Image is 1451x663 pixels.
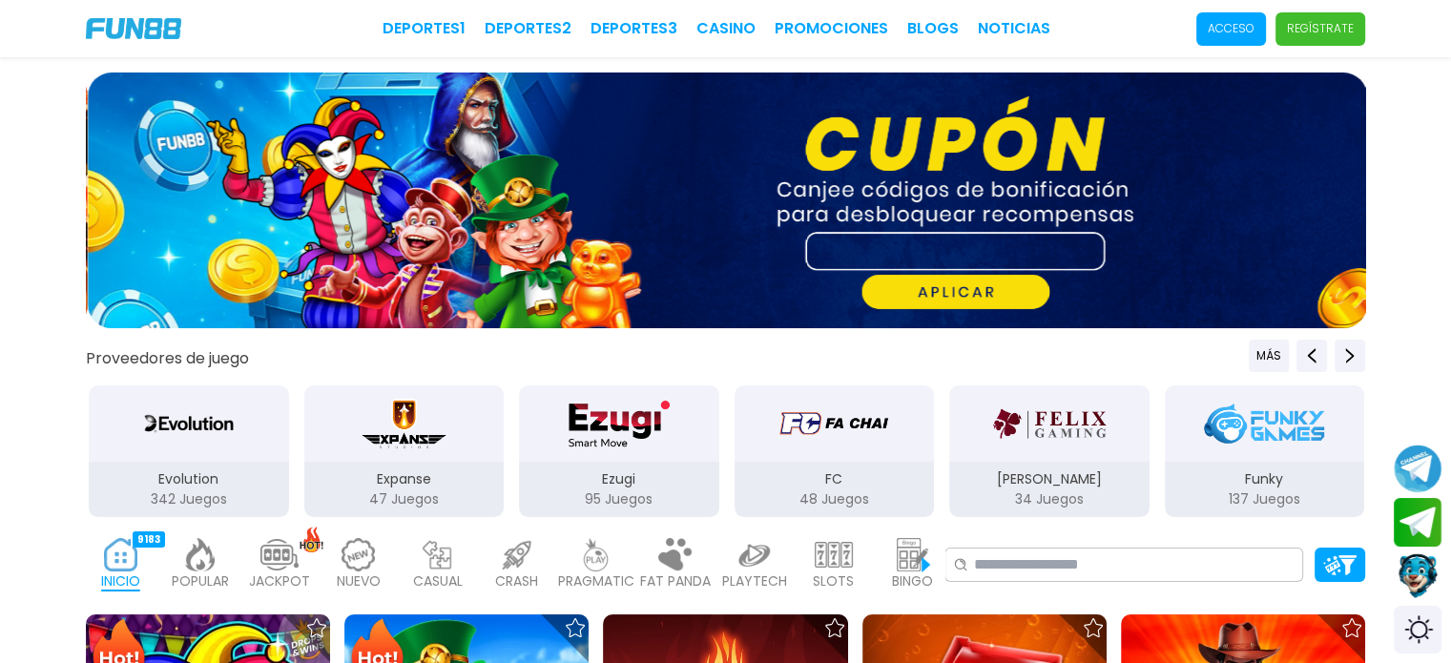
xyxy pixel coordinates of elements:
[892,571,933,591] p: BINGO
[337,571,381,591] p: NUEVO
[1394,498,1441,548] button: Join telegram
[656,538,694,571] img: fat_panda_light.webp
[696,17,756,40] a: CASINO
[727,383,943,519] button: FC
[1323,555,1357,575] img: Platform Filter
[485,17,571,40] a: Deportes2
[722,571,787,591] p: PLAYTECH
[735,489,935,509] p: 48 Juegos
[1204,397,1324,450] img: Funky
[894,538,932,571] img: bingo_light.webp
[133,531,165,548] div: 9183
[736,538,774,571] img: playtech_light.webp
[359,397,449,450] img: Expanse
[1165,469,1365,489] p: Funky
[1394,606,1441,653] div: Switch theme
[774,397,894,450] img: FC
[260,538,299,571] img: jackpot_light.webp
[1287,20,1354,37] p: Regístrate
[907,17,959,40] a: BLOGS
[1335,340,1365,372] button: Next providers
[815,538,853,571] img: slots_light.webp
[1394,444,1441,493] button: Join telegram channel
[591,17,677,40] a: Deportes3
[340,538,378,571] img: new_light.webp
[559,397,679,450] img: Ezugi
[249,571,310,591] p: JACKPOT
[304,489,505,509] p: 47 Juegos
[413,571,463,591] p: CASUAL
[102,538,140,571] img: home_active.webp
[300,527,323,552] img: hot
[989,397,1109,450] img: Felix
[181,538,219,571] img: popular_light.webp
[89,489,289,509] p: 342 Juegos
[172,571,229,591] p: POPULAR
[519,469,719,489] p: Ezugi
[495,571,538,591] p: CRASH
[86,18,181,39] img: Company Logo
[942,383,1157,519] button: Felix
[775,17,888,40] a: Promociones
[88,73,1367,328] img: Promo Code
[949,469,1150,489] p: [PERSON_NAME]
[81,383,297,519] button: Evolution
[1165,489,1365,509] p: 137 Juegos
[498,538,536,571] img: crash_light.webp
[949,489,1150,509] p: 34 Juegos
[1157,383,1373,519] button: Funky
[89,469,289,489] p: Evolution
[978,17,1050,40] a: NOTICIAS
[86,348,249,368] button: Proveedores de juego
[640,571,711,591] p: FAT PANDA
[1296,340,1327,372] button: Previous providers
[419,538,457,571] img: casual_light.webp
[1394,551,1441,601] button: Contact customer service
[297,383,512,519] button: Expanse
[304,469,505,489] p: Expanse
[558,571,634,591] p: PRAGMATIC
[813,571,854,591] p: SLOTS
[1208,20,1254,37] p: Acceso
[383,17,466,40] a: Deportes1
[101,571,140,591] p: INICIO
[1249,340,1289,372] button: Previous providers
[735,469,935,489] p: FC
[511,383,727,519] button: Ezugi
[577,538,615,571] img: pragmatic_light.webp
[135,397,242,450] img: Evolution
[519,489,719,509] p: 95 Juegos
